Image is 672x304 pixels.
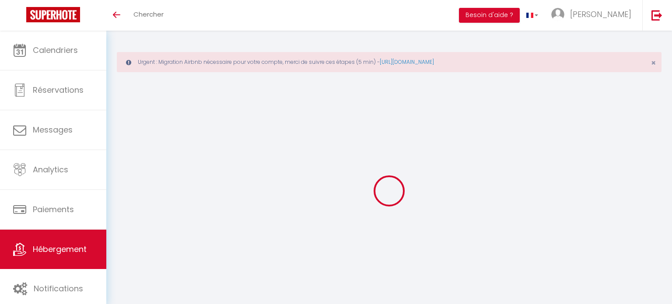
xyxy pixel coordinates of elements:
img: Super Booking [26,7,80,22]
span: Paiements [33,204,74,215]
span: Calendriers [33,45,78,56]
span: × [651,57,656,68]
div: Urgent : Migration Airbnb nécessaire pour votre compte, merci de suivre ces étapes (5 min) - [117,52,661,72]
button: Besoin d'aide ? [459,8,520,23]
img: logout [651,10,662,21]
a: [URL][DOMAIN_NAME] [380,58,434,66]
span: Messages [33,124,73,135]
span: Réservations [33,84,84,95]
img: ... [551,8,564,21]
span: Hébergement [33,244,87,255]
span: Chercher [133,10,164,19]
span: [PERSON_NAME] [570,9,631,20]
span: Notifications [34,283,83,294]
span: Analytics [33,164,68,175]
button: Close [651,59,656,67]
